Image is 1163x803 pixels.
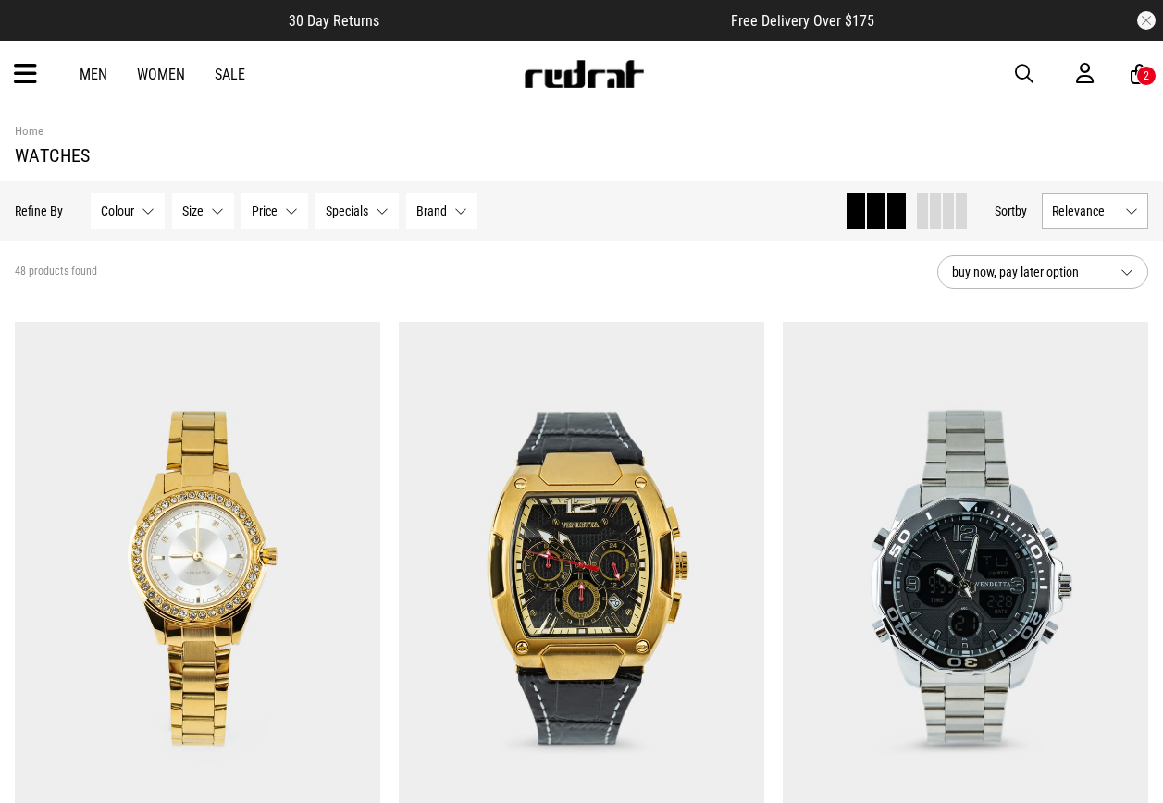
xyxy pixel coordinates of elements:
span: Colour [101,204,134,218]
h1: watches [15,144,1148,167]
button: Sortby [995,200,1027,222]
span: Specials [326,204,368,218]
button: buy now, pay later option [937,255,1148,289]
button: Price [241,193,308,229]
span: buy now, pay later option [952,261,1106,283]
span: Brand [416,204,447,218]
button: Relevance [1042,193,1148,229]
a: Men [80,66,107,83]
button: Size [172,193,234,229]
p: Refine By [15,204,63,218]
a: Sale [215,66,245,83]
span: 30 Day Returns [289,12,379,30]
span: Size [182,204,204,218]
a: 2 [1131,65,1148,84]
button: Specials [315,193,399,229]
a: Women [137,66,185,83]
span: 48 products found [15,265,97,279]
div: 2 [1144,69,1149,82]
button: Colour [91,193,165,229]
span: Relevance [1052,204,1118,218]
span: Free Delivery Over $175 [731,12,874,30]
iframe: Customer reviews powered by Trustpilot [416,11,694,30]
img: Redrat logo [523,60,645,88]
span: by [1015,204,1027,218]
button: Brand [406,193,477,229]
span: Price [252,204,278,218]
a: Home [15,124,43,138]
